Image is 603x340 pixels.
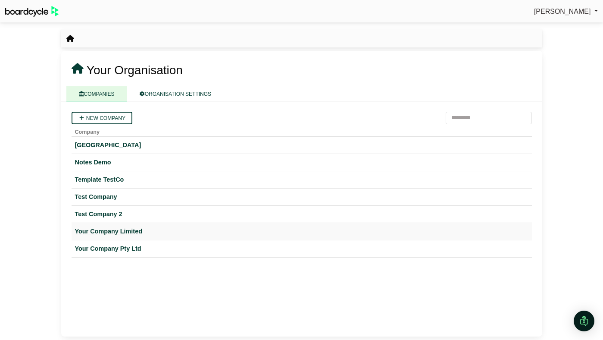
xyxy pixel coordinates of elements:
a: Notes Demo [75,157,528,167]
a: ORGANISATION SETTINGS [127,86,224,101]
a: New company [72,112,132,124]
a: Test Company 2 [75,209,528,219]
nav: breadcrumb [66,33,74,44]
a: [PERSON_NAME] [534,6,598,17]
a: COMPANIES [66,86,127,101]
img: BoardcycleBlackGreen-aaafeed430059cb809a45853b8cf6d952af9d84e6e89e1f1685b34bfd5cb7d64.svg [5,6,59,17]
a: Your Company Pty Ltd [75,244,528,254]
th: Company [72,124,532,137]
a: Your Company Limited [75,227,528,236]
a: [GEOGRAPHIC_DATA] [75,140,528,150]
span: [PERSON_NAME] [534,8,591,15]
a: Template TestCo [75,175,528,185]
a: Test Company [75,192,528,202]
div: Open Intercom Messenger [574,311,594,331]
span: Your Organisation [87,63,183,77]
